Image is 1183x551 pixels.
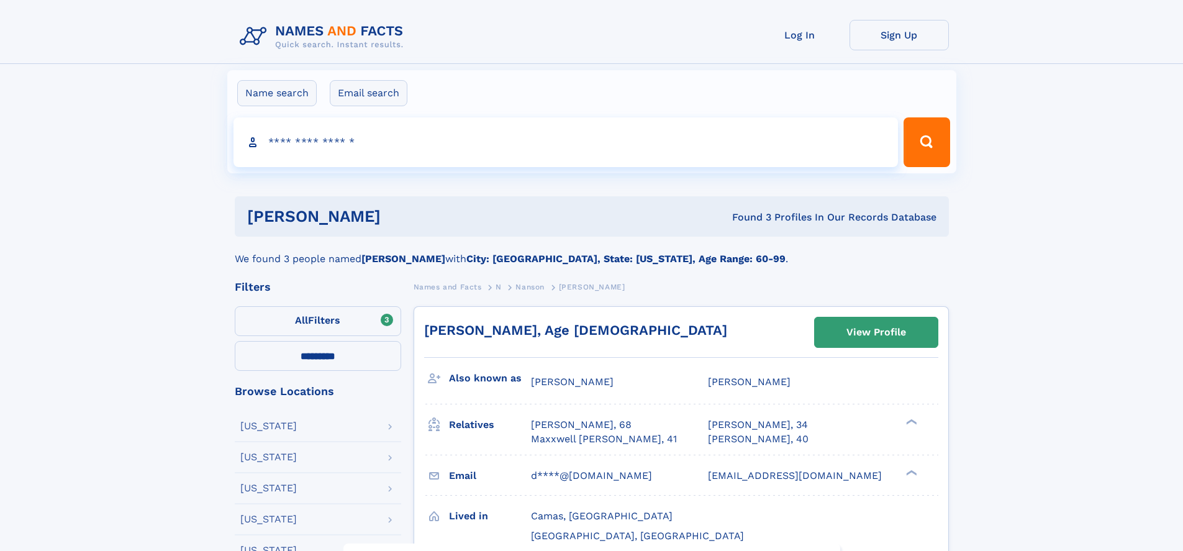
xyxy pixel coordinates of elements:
[815,317,938,347] a: View Profile
[361,253,445,265] b: [PERSON_NAME]
[531,432,677,446] a: Maxxwell [PERSON_NAME], 41
[449,506,531,527] h3: Lived in
[708,376,791,388] span: [PERSON_NAME]
[846,318,906,347] div: View Profile
[237,80,317,106] label: Name search
[750,20,850,50] a: Log In
[449,414,531,435] h3: Relatives
[240,421,297,431] div: [US_STATE]
[235,20,414,53] img: Logo Names and Facts
[708,418,808,432] a: [PERSON_NAME], 34
[515,283,545,291] span: Nanson
[424,322,727,338] a: [PERSON_NAME], Age [DEMOGRAPHIC_DATA]
[903,418,918,426] div: ❯
[515,279,545,294] a: Nanson
[531,418,632,432] a: [PERSON_NAME], 68
[466,253,786,265] b: City: [GEOGRAPHIC_DATA], State: [US_STATE], Age Range: 60-99
[904,117,950,167] button: Search Button
[531,376,614,388] span: [PERSON_NAME]
[708,432,809,446] a: [PERSON_NAME], 40
[496,283,502,291] span: N
[235,237,949,266] div: We found 3 people named with .
[235,306,401,336] label: Filters
[556,211,936,224] div: Found 3 Profiles In Our Records Database
[235,281,401,293] div: Filters
[559,283,625,291] span: [PERSON_NAME]
[235,386,401,397] div: Browse Locations
[449,368,531,389] h3: Also known as
[330,80,407,106] label: Email search
[850,20,949,50] a: Sign Up
[903,468,918,476] div: ❯
[449,465,531,486] h3: Email
[295,314,308,326] span: All
[531,510,673,522] span: Camas, [GEOGRAPHIC_DATA]
[531,530,744,542] span: [GEOGRAPHIC_DATA], [GEOGRAPHIC_DATA]
[240,483,297,493] div: [US_STATE]
[240,514,297,524] div: [US_STATE]
[708,470,882,481] span: [EMAIL_ADDRESS][DOMAIN_NAME]
[414,279,482,294] a: Names and Facts
[233,117,899,167] input: search input
[240,452,297,462] div: [US_STATE]
[247,209,556,224] h1: [PERSON_NAME]
[496,279,502,294] a: N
